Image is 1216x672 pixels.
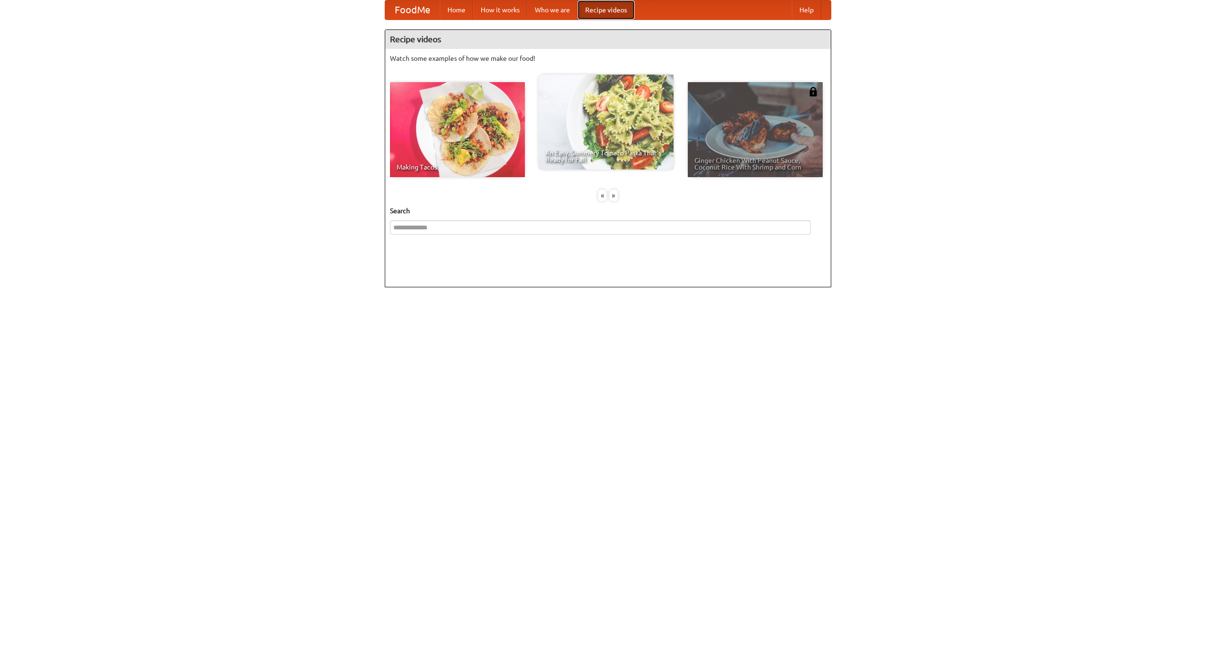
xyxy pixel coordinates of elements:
a: Recipe videos [578,0,635,19]
h4: Recipe videos [385,30,831,49]
span: Making Tacos [397,164,518,170]
a: Help [792,0,821,19]
a: How it works [473,0,527,19]
a: FoodMe [385,0,440,19]
span: An Easy, Summery Tomato Pasta That's Ready for Fall [545,150,667,163]
p: Watch some examples of how we make our food! [390,54,826,63]
a: Making Tacos [390,82,525,177]
div: » [609,189,618,201]
a: An Easy, Summery Tomato Pasta That's Ready for Fall [539,75,674,170]
a: Home [440,0,473,19]
div: « [598,189,607,201]
img: 483408.png [808,87,818,96]
a: Who we are [527,0,578,19]
h5: Search [390,206,826,216]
